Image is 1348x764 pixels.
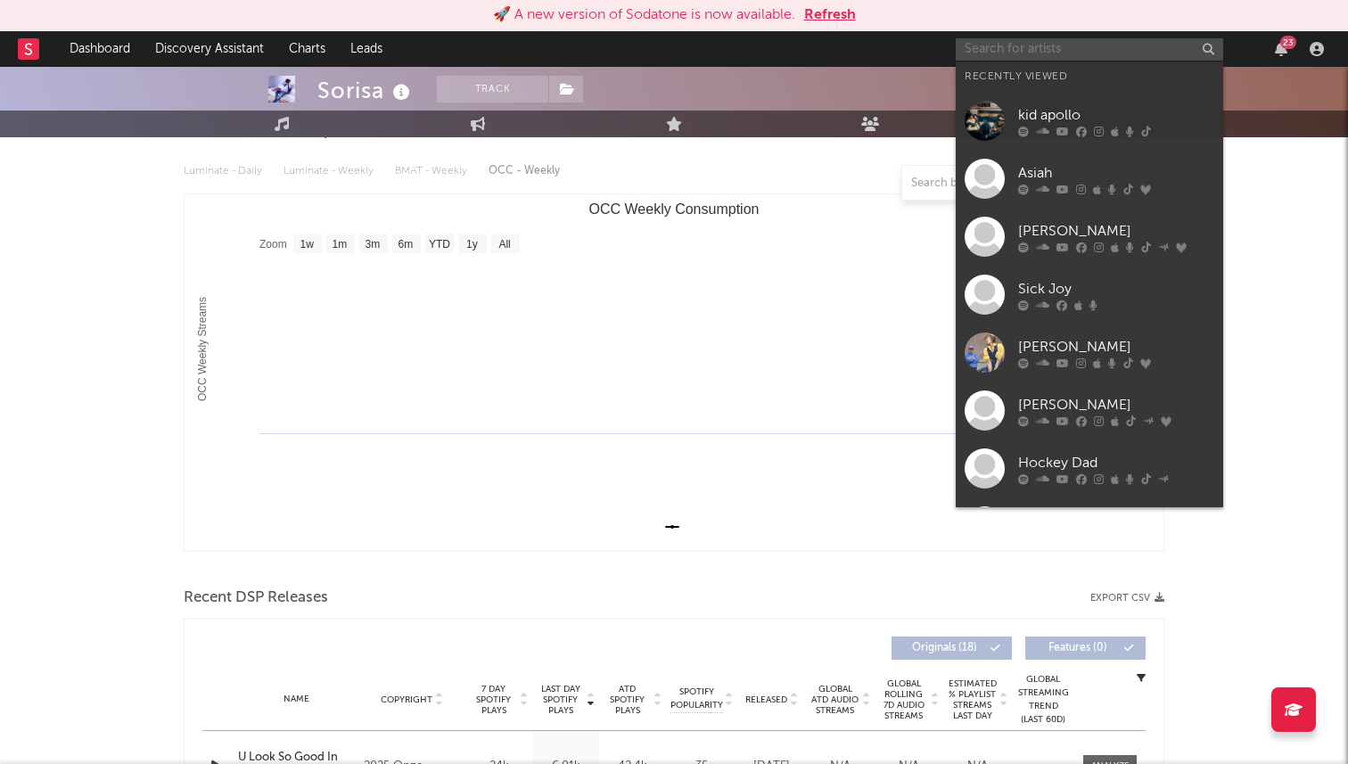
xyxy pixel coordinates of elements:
[300,238,315,251] text: 1w
[1025,637,1146,660] button: Features(0)
[1018,452,1214,473] div: Hockey Dad
[429,238,450,251] text: YTD
[381,694,432,705] span: Copyright
[185,194,1163,551] svg: OCC Weekly Consumption
[259,238,287,251] text: Zoom
[1037,643,1119,653] span: Features ( 0 )
[670,686,723,712] span: Spotify Popularity
[956,324,1223,382] a: [PERSON_NAME]
[903,643,985,653] span: Originals ( 18 )
[956,150,1223,208] a: Asiah
[498,238,510,251] text: All
[493,4,795,26] div: 🚀 A new version of Sodatone is now available.
[956,382,1223,440] a: [PERSON_NAME]
[1018,336,1214,357] div: [PERSON_NAME]
[338,31,395,67] a: Leads
[810,684,859,716] span: Global ATD Audio Streams
[57,31,143,67] a: Dashboard
[196,297,209,401] text: OCC Weekly Streams
[1018,104,1214,126] div: kid apollo
[948,678,997,721] span: Estimated % Playlist Streams Last Day
[238,693,355,706] div: Name
[589,201,760,217] text: OCC Weekly Consumption
[1018,278,1214,300] div: Sick Joy
[466,238,478,251] text: 1y
[956,208,1223,266] a: [PERSON_NAME]
[1090,593,1164,604] button: Export CSV
[399,238,414,251] text: 6m
[956,440,1223,497] a: Hockey Dad
[1018,220,1214,242] div: [PERSON_NAME]
[892,637,1012,660] button: Originals(18)
[956,266,1223,324] a: Sick Joy
[276,31,338,67] a: Charts
[879,678,928,721] span: Global Rolling 7D Audio Streams
[1018,394,1214,415] div: [PERSON_NAME]
[184,587,328,609] span: Recent DSP Releases
[956,38,1223,61] input: Search for artists
[902,177,1090,191] input: Search by song name or URL
[804,4,856,26] button: Refresh
[333,238,348,251] text: 1m
[1275,42,1287,56] button: 23
[437,76,548,103] button: Track
[1016,673,1070,727] div: Global Streaming Trend (Last 60D)
[317,76,415,105] div: Sorisa
[1280,36,1296,49] div: 23
[956,497,1223,555] a: Mars Red Sky
[965,66,1214,87] div: Recently Viewed
[604,684,651,716] span: ATD Spotify Plays
[956,92,1223,150] a: kid apollo
[537,684,584,716] span: Last Day Spotify Plays
[366,238,381,251] text: 3m
[1018,162,1214,184] div: Asiah
[143,31,276,67] a: Discovery Assistant
[745,694,787,705] span: Released
[470,684,517,716] span: 7 Day Spotify Plays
